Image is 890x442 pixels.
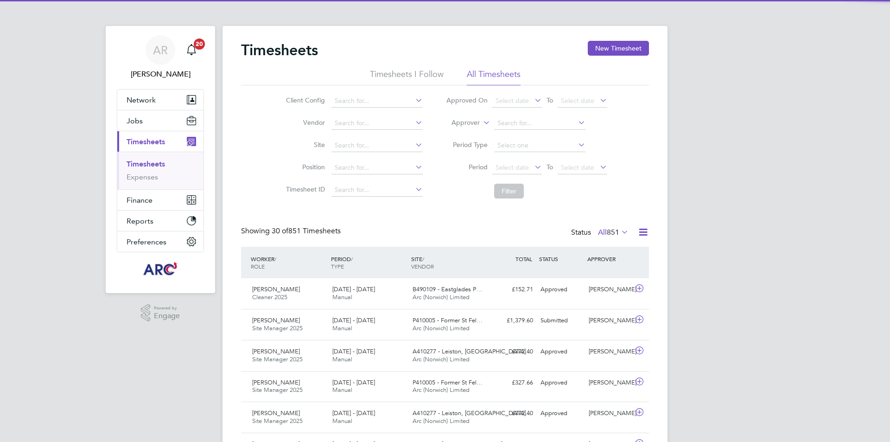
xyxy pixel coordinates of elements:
button: Reports [117,211,203,231]
label: Approved On [446,96,488,104]
label: Vendor [283,118,325,127]
label: Period [446,163,488,171]
div: Approved [537,282,585,297]
span: [DATE] - [DATE] [332,316,375,324]
div: STATUS [537,250,585,267]
button: Preferences [117,231,203,252]
input: Search for... [331,161,423,174]
span: 20 [194,38,205,50]
input: Search for... [331,139,423,152]
span: [PERSON_NAME] [252,316,300,324]
span: AR [153,44,168,56]
div: £1,379.60 [489,313,537,328]
span: 851 [607,228,619,237]
span: A410277 - Leiston, [GEOGRAPHIC_DATA]… [413,409,532,417]
span: Manual [332,293,352,301]
label: Site [283,141,325,149]
span: / [351,255,353,263]
div: Approved [537,406,585,421]
button: Network [117,90,203,110]
span: P410005 - Former St Fel… [413,378,483,386]
div: [PERSON_NAME] [585,406,633,421]
label: All [598,228,629,237]
span: Cleaner 2025 [252,293,287,301]
span: [PERSON_NAME] [252,378,300,386]
span: Abbie Ross [117,69,204,80]
a: 20 [182,35,201,65]
span: TOTAL [515,255,532,263]
span: Arc (Norwich) Limited [413,386,470,394]
span: VENDOR [411,263,434,270]
span: Arc (Norwich) Limited [413,417,470,425]
span: To [544,94,556,106]
span: [PERSON_NAME] [252,347,300,355]
span: Arc (Norwich) Limited [413,324,470,332]
span: P410005 - Former St Fel… [413,316,483,324]
span: Manual [332,386,352,394]
span: To [544,161,556,173]
span: [DATE] - [DATE] [332,409,375,417]
div: APPROVER [585,250,633,267]
div: SITE [409,250,489,275]
label: Period Type [446,141,488,149]
span: Manual [332,355,352,363]
span: [PERSON_NAME] [252,409,300,417]
button: Timesheets [117,131,203,152]
label: Position [283,163,325,171]
span: Manual [332,417,352,425]
span: A410277 - Leiston, [GEOGRAPHIC_DATA]… [413,347,532,355]
div: Approved [537,375,585,391]
div: Approved [537,344,585,359]
label: Approver [438,118,480,128]
span: Reports [127,217,153,225]
div: £327.66 [489,375,537,391]
div: Timesheets [117,152,203,189]
span: TYPE [331,263,344,270]
span: [PERSON_NAME] [252,285,300,293]
span: Jobs [127,116,143,125]
span: Select date [496,96,529,105]
li: Timesheets I Follow [370,69,444,85]
a: AR[PERSON_NAME] [117,35,204,80]
div: £372.40 [489,344,537,359]
button: Jobs [117,110,203,131]
div: Submitted [537,313,585,328]
div: [PERSON_NAME] [585,313,633,328]
div: [PERSON_NAME] [585,344,633,359]
nav: Main navigation [106,26,215,293]
span: [DATE] - [DATE] [332,378,375,386]
button: New Timesheet [588,41,649,56]
span: ROLE [251,263,265,270]
span: Engage [154,312,180,320]
span: 30 of [272,226,288,236]
span: Preferences [127,237,166,246]
span: Site Manager 2025 [252,417,303,425]
h2: Timesheets [241,41,318,59]
div: £152.71 [489,282,537,297]
span: / [274,255,276,263]
span: Manual [332,324,352,332]
div: Showing [241,226,343,236]
img: arcgroup-logo-retina.png [142,262,179,276]
button: Finance [117,190,203,210]
span: B490109 - Eastglades P… [413,285,482,293]
span: Select date [561,163,594,172]
span: Site Manager 2025 [252,386,303,394]
label: Client Config [283,96,325,104]
span: Network [127,96,156,104]
span: [DATE] - [DATE] [332,347,375,355]
span: Select date [561,96,594,105]
li: All Timesheets [467,69,521,85]
a: Go to home page [117,262,204,276]
a: Powered byEngage [141,304,180,322]
span: 851 Timesheets [272,226,341,236]
span: Powered by [154,304,180,312]
div: WORKER [248,250,329,275]
div: PERIOD [329,250,409,275]
a: Expenses [127,173,158,181]
input: Search for... [331,95,423,108]
div: [PERSON_NAME] [585,282,633,297]
span: Finance [127,196,153,205]
span: Timesheets [127,137,165,146]
div: Status [571,226,630,239]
